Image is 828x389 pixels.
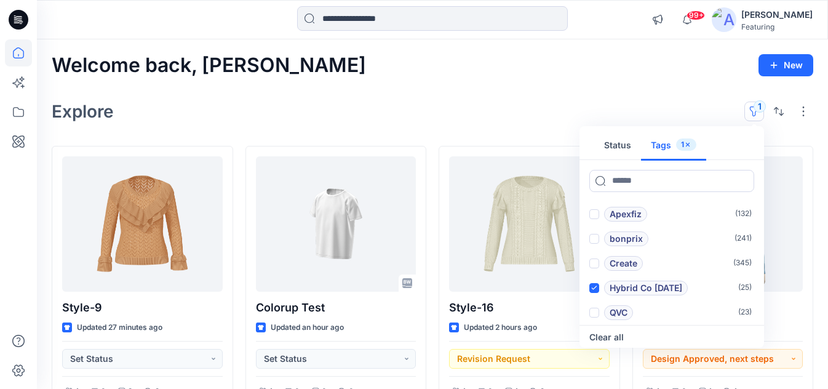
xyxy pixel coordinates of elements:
[758,54,813,76] button: New
[733,257,752,270] p: ( 345 )
[610,231,643,246] p: bonprix
[52,54,366,77] h2: Welcome back, [PERSON_NAME]
[610,207,642,222] p: Apexfiz
[594,131,641,161] button: Status
[741,22,813,31] div: Featuring
[712,7,736,32] img: avatar
[610,256,637,271] p: Create
[256,156,416,292] a: Colorup Test
[52,102,114,121] h2: Explore
[741,7,813,22] div: [PERSON_NAME]
[589,330,624,345] button: Clear all
[738,306,752,319] p: ( 23 )
[610,281,682,295] p: Hybrid Co [DATE]
[641,131,706,161] button: Tags
[610,305,627,320] p: QVC
[256,299,416,316] p: Colorup Test
[734,232,752,245] p: ( 241 )
[687,10,705,20] span: 99+
[449,156,610,292] a: Style-16
[449,299,610,316] p: Style-16
[62,299,223,316] p: Style-9
[738,281,752,294] p: ( 25 )
[744,102,764,121] button: 1
[62,156,223,292] a: Style-9
[735,207,752,220] p: ( 132 )
[464,321,537,334] p: Updated 2 hours ago
[77,321,162,334] p: Updated 27 minutes ago
[681,138,684,151] p: 1
[271,321,344,334] p: Updated an hour ago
